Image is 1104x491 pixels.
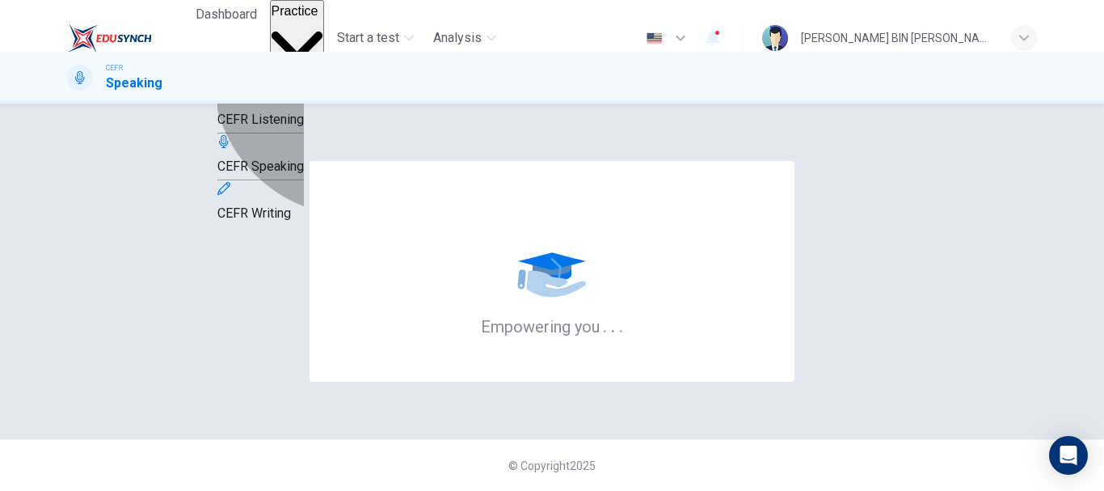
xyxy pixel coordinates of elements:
[618,311,624,338] h6: .
[337,28,399,48] span: Start a test
[433,28,482,48] span: Analysis
[427,23,503,53] button: Analysis
[106,62,123,74] span: CEFR
[67,22,189,54] a: EduSynch logo
[508,459,596,472] span: © Copyright 2025
[67,22,152,54] img: EduSynch logo
[762,25,788,51] img: Profile picture
[106,74,162,93] h1: Speaking
[602,311,608,338] h6: .
[217,205,291,221] span: CEFR Writing
[272,4,318,18] span: Practice
[217,181,304,223] div: CEFR Writing
[217,159,304,174] span: CEFR Speaking
[331,23,420,53] button: Start a test
[801,28,992,48] div: [PERSON_NAME] BIN [PERSON_NAME]
[196,5,257,24] span: Dashboard
[644,32,664,44] img: en
[217,112,304,127] span: CEFR Listening
[217,134,304,176] div: CEFR Speaking
[217,87,304,129] div: CEFR Listening
[1049,436,1088,475] div: Open Intercom Messenger
[481,315,624,337] h6: Empowering you
[610,311,616,338] h6: .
